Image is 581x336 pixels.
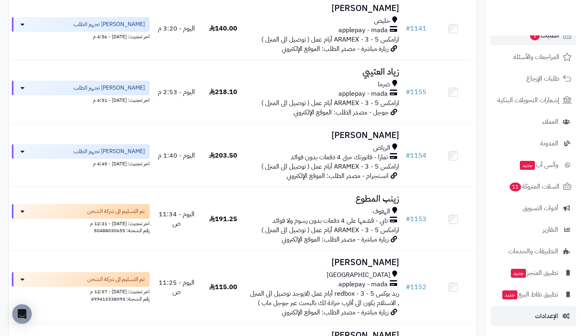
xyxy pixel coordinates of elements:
[87,275,145,283] span: تم التسليم الى شركة الشحن
[250,67,399,77] h3: زياد العتيبي
[406,87,410,97] span: #
[87,207,145,215] span: تم التسليم الى شركة الشحن
[378,80,390,89] span: ضرما
[406,282,410,292] span: #
[250,258,399,267] h3: [PERSON_NAME]
[250,289,399,308] span: ريد بوكس redbox - 3 - 5 أيام عمل (لايوجد توصيل الى المنزل , الاستلام يكون الى أقرب خزانة لك بالبح...
[338,26,388,35] span: applepay - mada
[287,171,389,181] span: انستجرام - مصدر الطلب: الموقع الإلكتروني
[490,242,576,261] a: التطبيقات والخدمات
[73,147,145,156] span: [PERSON_NAME] تجهيز الطلب
[509,181,559,192] span: السلات المتروكة
[338,89,388,99] span: applepay - mada
[250,194,399,204] h3: زينب المطوع
[406,214,426,224] a: #1153
[291,153,388,162] span: تمارا - فاتورتك حتى 4 دفعات بدون فوائد
[490,47,576,67] a: المراجعات والأسئلة
[406,24,410,33] span: #
[209,282,237,292] span: 115.00
[209,151,237,160] span: 203.50
[540,138,558,149] span: المدونة
[490,155,576,175] a: وآتس آبجديد
[159,278,194,297] span: اليوم - 11:25 ص
[490,90,576,110] a: إشعارات التحويلات البنكية
[12,219,150,227] div: اخر تحديث: [DATE] - 12:31 م
[250,131,399,140] h3: [PERSON_NAME]
[12,304,32,324] div: Open Intercom Messenger
[327,270,390,280] span: [GEOGRAPHIC_DATA]
[502,290,517,299] span: جديد
[73,84,145,92] span: [PERSON_NAME] تجهيز الطلب
[406,151,410,160] span: #
[490,112,576,132] a: العملاء
[158,151,195,160] span: اليوم - 1:40 م
[406,87,426,97] a: #1155
[490,26,576,45] a: الطلبات1
[535,310,558,322] span: الإعدادات
[261,35,399,44] span: ارامكس ARAMEX - 3 - 5 أيام عمل ( توصيل الى المنزل )
[209,24,237,33] span: 140.00
[530,31,540,40] span: 1
[158,87,195,97] span: اليوم - 2:53 م
[490,220,576,239] a: التقارير
[209,87,237,97] span: 218.10
[12,95,150,104] div: اخر تحديث: [DATE] - 4:51 م
[209,214,237,224] span: 191.25
[250,4,399,13] h3: [PERSON_NAME]
[519,159,558,171] span: وآتس آب
[294,108,389,117] span: جوجل - مصدر الطلب: الموقع الإلكتروني
[490,177,576,196] a: السلات المتروكة11
[508,246,558,257] span: التطبيقات والخدمات
[490,134,576,153] a: المدونة
[282,307,389,317] span: زيارة مباشرة - مصدر الطلب: الموقع الإلكتروني
[272,216,388,226] span: تابي - قسّمها على 4 دفعات بدون رسوم ولا فوائد
[158,24,195,33] span: اليوم - 3:20 م
[373,207,390,216] span: الهفوف
[490,306,576,326] a: الإعدادات
[73,20,145,29] span: [PERSON_NAME] تجهيز الطلب
[12,287,150,295] div: اخر تحديث: [DATE] - 12:57 م
[261,162,399,171] span: ارامكس ARAMEX - 3 - 5 أيام عمل ( توصيل الى المنزل )
[91,295,150,303] span: رقم الشحنة: 499413338093
[526,73,559,84] span: طلبات الإرجاع
[373,143,390,153] span: الرياض
[406,282,426,292] a: #1152
[490,198,576,218] a: أدوات التسويق
[282,235,389,244] span: زيارة مباشرة - مصدر الطلب: الموقع الإلكتروني
[282,44,389,54] span: زيارة مباشرة - مصدر الطلب: الموقع الإلكتروني
[526,22,573,39] img: logo-2.png
[520,161,535,170] span: جديد
[261,98,399,108] span: ارامكس ARAMEX - 3 - 5 أيام عمل ( توصيل الى المنزل )
[261,225,399,235] span: ارامكس ARAMEX - 3 - 5 أيام عمل ( توصيل الى المنزل )
[510,267,558,279] span: تطبيق المتجر
[523,202,558,214] span: أدوات التسويق
[510,182,521,191] span: 11
[511,269,526,278] span: جديد
[490,69,576,88] a: طلبات الإرجاع
[374,16,390,26] span: خليص
[497,94,559,106] span: إشعارات التحويلات البنكية
[406,24,426,33] a: #1141
[490,263,576,283] a: تطبيق المتجرجديد
[12,32,150,40] div: اخر تحديث: [DATE] - 4:56 م
[543,224,558,235] span: التقارير
[406,151,426,160] a: #1154
[542,116,558,127] span: العملاء
[94,227,150,234] span: رقم الشحنة: 50488030655
[159,209,194,228] span: اليوم - 11:34 ص
[529,30,559,41] span: الطلبات
[338,280,388,289] span: applepay - mada
[406,214,410,224] span: #
[513,51,559,63] span: المراجعات والأسئلة
[12,159,150,167] div: اخر تحديث: [DATE] - 4:45 م
[501,289,558,300] span: تطبيق نقاط البيع
[490,285,576,304] a: تطبيق نقاط البيعجديد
